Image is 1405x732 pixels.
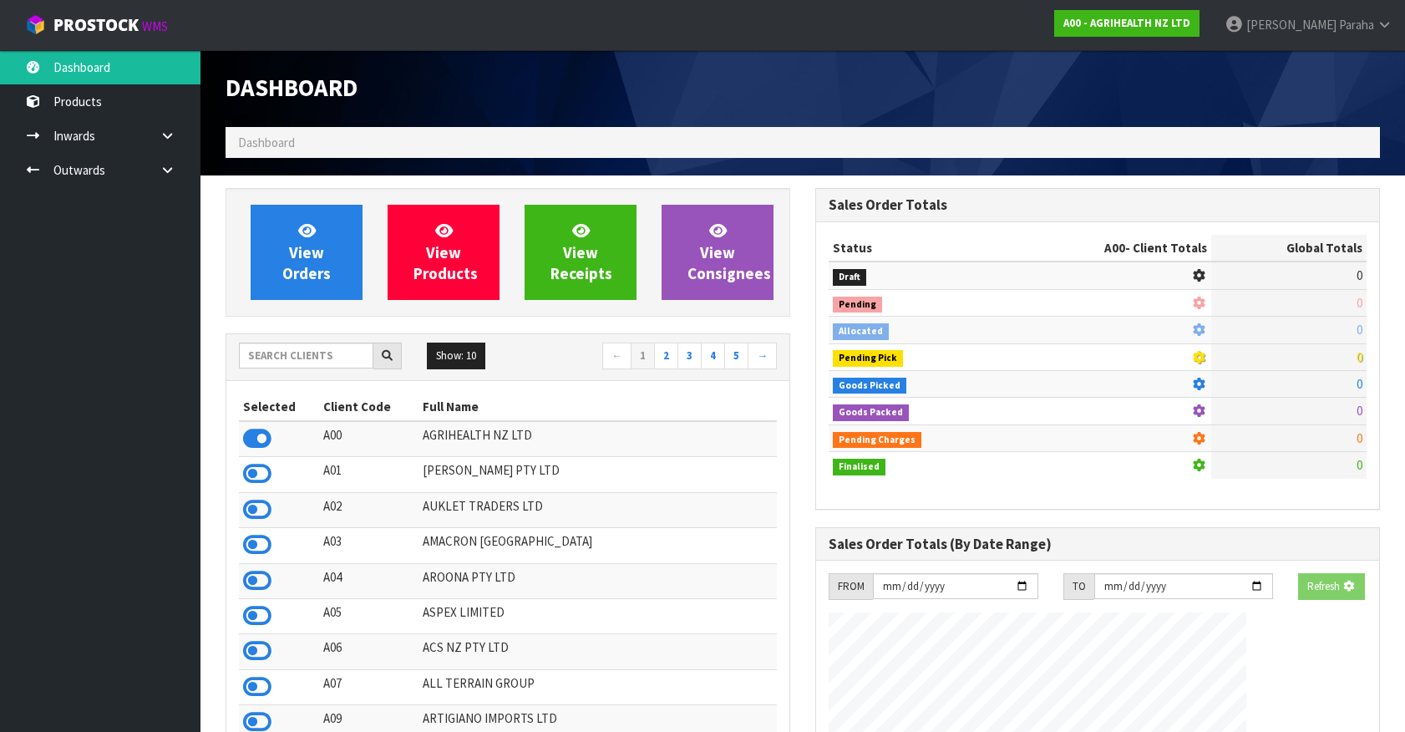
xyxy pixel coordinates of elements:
[520,343,777,372] nav: Page navigation
[833,269,866,286] span: Draft
[418,528,777,563] td: AMACRON [GEOGRAPHIC_DATA]
[418,394,777,420] th: Full Name
[418,669,777,704] td: ALL TERRAIN GROUP
[388,205,500,300] a: ViewProducts
[319,421,418,457] td: A00
[1063,16,1190,30] strong: A00 - AGRIHEALTH NZ LTD
[833,350,903,367] span: Pending Pick
[550,221,612,283] span: View Receipts
[833,459,885,475] span: Finalised
[1211,235,1367,262] th: Global Totals
[1007,235,1211,262] th: - Client Totals
[829,197,1367,213] h3: Sales Order Totals
[319,457,418,492] td: A01
[418,457,777,492] td: [PERSON_NAME] PTY LTD
[418,634,777,669] td: ACS NZ PTY LTD
[1357,322,1362,338] span: 0
[319,669,418,704] td: A07
[1357,267,1362,283] span: 0
[1339,17,1374,33] span: Paraha
[413,221,478,283] span: View Products
[1246,17,1337,33] span: [PERSON_NAME]
[238,135,295,150] span: Dashboard
[748,343,777,369] a: →
[602,343,631,369] a: ←
[1063,573,1094,600] div: TO
[418,598,777,633] td: ASPEX LIMITED
[677,343,702,369] a: 3
[687,221,771,283] span: View Consignees
[701,343,725,369] a: 4
[319,563,418,598] td: A04
[142,18,168,34] small: WMS
[239,343,373,369] input: Search clients
[724,343,748,369] a: 5
[319,492,418,527] td: A02
[418,421,777,457] td: AGRIHEALTH NZ LTD
[239,394,319,420] th: Selected
[319,598,418,633] td: A05
[525,205,637,300] a: ViewReceipts
[418,563,777,598] td: AROONA PTY LTD
[1357,295,1362,311] span: 0
[833,378,906,394] span: Goods Picked
[282,221,331,283] span: View Orders
[226,73,358,103] span: Dashboard
[1054,10,1200,37] a: A00 - AGRIHEALTH NZ LTD
[631,343,655,369] a: 1
[1298,573,1365,600] button: Refresh
[25,14,46,35] img: cube-alt.png
[1357,430,1362,446] span: 0
[654,343,678,369] a: 2
[833,432,921,449] span: Pending Charges
[319,634,418,669] td: A06
[1357,349,1362,365] span: 0
[1104,240,1125,256] span: A00
[833,404,909,421] span: Goods Packed
[251,205,363,300] a: ViewOrders
[319,528,418,563] td: A03
[662,205,774,300] a: ViewConsignees
[418,492,777,527] td: AUKLET TRADERS LTD
[833,297,882,313] span: Pending
[1357,403,1362,419] span: 0
[829,235,1007,262] th: Status
[1357,457,1362,473] span: 0
[427,343,485,369] button: Show: 10
[1357,376,1362,392] span: 0
[829,573,873,600] div: FROM
[319,394,418,420] th: Client Code
[829,536,1367,552] h3: Sales Order Totals (By Date Range)
[833,323,889,340] span: Allocated
[53,14,139,36] span: ProStock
